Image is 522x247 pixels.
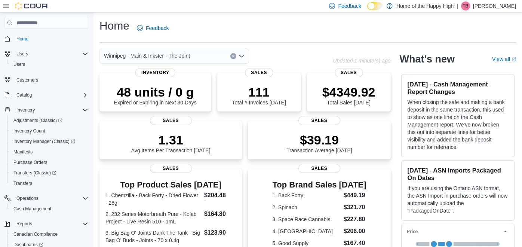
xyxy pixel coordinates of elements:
input: Dark Mode [367,2,383,10]
dd: $321.70 [344,203,366,212]
div: Taylor Birch [461,1,470,10]
dd: $449.19 [344,191,366,200]
button: Customers [1,74,91,85]
span: Canadian Compliance [10,230,88,239]
button: Manifests [7,147,91,157]
dt: 1. Back Forty [273,192,341,199]
span: Purchase Orders [13,159,47,165]
button: Catalog [13,91,35,100]
a: Manifests [10,147,36,156]
a: View allExternal link [492,56,516,62]
span: Transfers (Classic) [10,168,88,177]
span: Inventory Manager (Classic) [10,137,88,146]
span: Transfers [13,180,32,186]
span: Inventory [135,68,175,77]
a: Adjustments (Classic) [10,116,65,125]
dd: $164.80 [204,210,236,219]
p: $39.19 [286,132,352,147]
span: Adjustments (Classic) [13,118,62,124]
span: Cash Management [10,204,88,213]
span: TB [463,1,468,10]
button: Inventory [1,105,91,115]
span: Inventory [13,106,88,115]
h1: Home [99,18,129,33]
dt: 3. Big Bag O' Joints Dank The Tank - Big Bag O' Buds - Joints - 70 x 0.4g [105,229,201,244]
span: Inventory Manager (Classic) [13,138,75,144]
button: Users [7,59,91,70]
button: Inventory Count [7,126,91,136]
div: Transaction Average [DATE] [286,132,352,153]
span: Manifests [10,147,88,156]
dt: 2. Spinach [273,204,341,211]
button: Users [1,49,91,59]
span: Sales [298,116,340,125]
a: Transfers [10,179,35,188]
img: Cova [15,2,49,10]
span: Operations [16,195,39,201]
a: Canadian Compliance [10,230,61,239]
div: Total # Invoices [DATE] [232,85,286,106]
button: Operations [13,194,42,203]
div: Avg Items Per Transaction [DATE] [131,132,211,153]
button: Reports [13,219,35,228]
dt: 4. [GEOGRAPHIC_DATA] [273,228,341,235]
button: Purchase Orders [7,157,91,168]
dd: $206.00 [344,227,366,236]
span: Transfers (Classic) [13,170,56,176]
span: Transfers [10,179,88,188]
span: Purchase Orders [10,158,88,167]
p: When closing the safe and making a bank deposit in the same transaction, this used to show as one... [408,98,508,151]
span: Sales [335,68,363,77]
a: Transfers (Classic) [7,168,91,178]
dt: 1. Chemzilla - Back Forty - Dried Flower - 28g [105,192,201,207]
span: Feedback [338,2,361,10]
p: [PERSON_NAME] [473,1,516,10]
span: Home [16,36,28,42]
button: Transfers [7,178,91,189]
a: Customers [13,76,41,85]
span: Adjustments (Classic) [10,116,88,125]
span: Cash Management [13,206,51,212]
button: Reports [1,219,91,229]
a: Purchase Orders [10,158,50,167]
span: Inventory Count [10,126,88,135]
span: Catalog [16,92,32,98]
span: Reports [13,219,88,228]
span: Feedback [146,24,169,32]
span: Users [13,61,25,67]
span: Manifests [13,149,33,155]
button: Open list of options [239,53,245,59]
h3: [DATE] - Cash Management Report Changes [408,80,508,95]
span: Customers [13,75,88,84]
p: | [457,1,458,10]
span: Sales [298,164,340,173]
span: Users [10,60,88,69]
h3: Top Brand Sales [DATE] [273,180,366,189]
div: Expired or Expiring in Next 30 Days [114,85,197,106]
p: 1.31 [131,132,211,147]
span: Home [13,34,88,43]
p: 48 units / 0 g [114,85,197,100]
div: Total Sales [DATE] [322,85,375,106]
h2: What's new [400,53,455,65]
span: Catalog [13,91,88,100]
span: Winnipeg - Main & Inkster - The Joint [104,51,190,60]
span: Users [13,49,88,58]
a: Inventory Manager (Classic) [10,137,78,146]
dt: 2. 232 Series Motorbreath Pure - Kolab Project - Live Resin 510 - 1mL [105,210,201,225]
p: Updated 1 minute(s) ago [333,58,390,64]
span: Operations [13,194,88,203]
button: Cash Management [7,204,91,214]
span: Reports [16,221,32,227]
h3: [DATE] - ASN Imports Packaged On Dates [408,167,508,182]
a: Inventory Count [10,126,48,135]
svg: External link [512,57,516,62]
span: Customers [16,77,38,83]
dd: $227.80 [344,215,366,224]
dd: $204.48 [204,191,236,200]
button: Inventory [13,106,38,115]
dd: $123.90 [204,228,236,237]
dt: 5. Good Supply [273,240,341,247]
span: Canadian Compliance [13,231,58,237]
p: Home of the Happy High [396,1,454,10]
